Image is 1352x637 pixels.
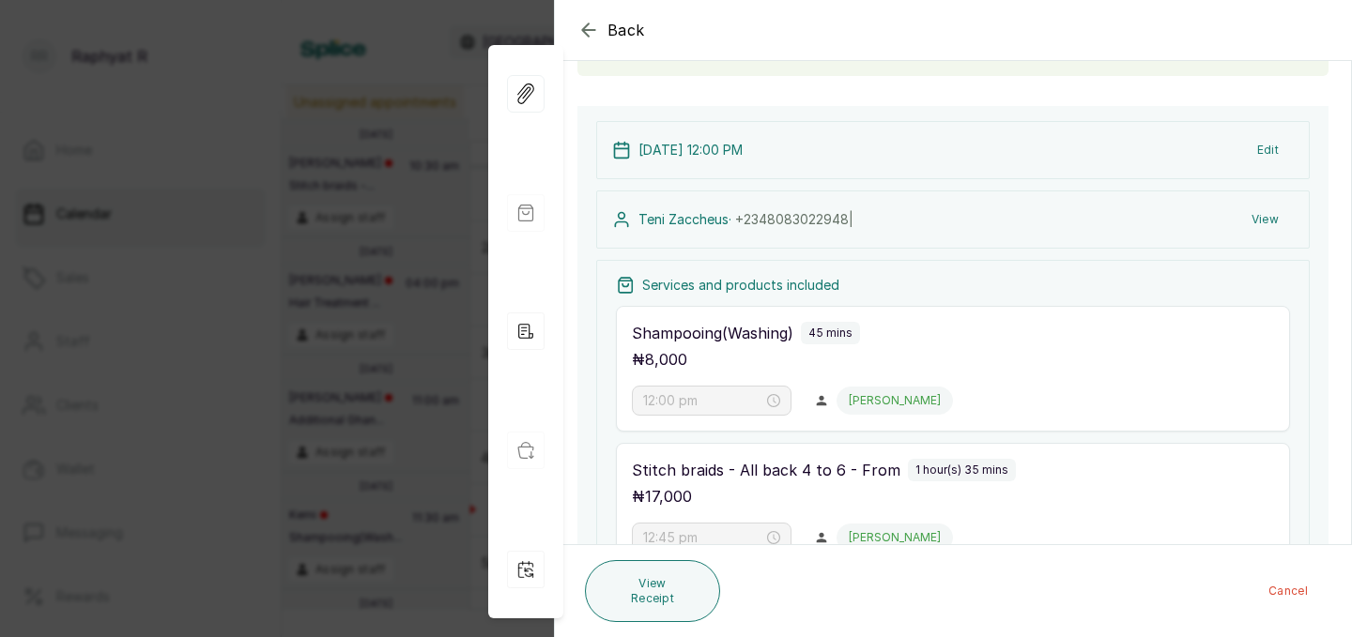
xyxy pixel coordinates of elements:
[632,459,900,481] p: Stitch braids - All back 4 to 6 - From
[577,19,645,41] button: Back
[632,348,687,371] p: ₦
[643,390,763,411] input: Select time
[808,326,853,341] p: 45 mins
[638,210,853,229] p: Teni Zaccheus ·
[645,350,687,369] span: 8,000
[632,322,793,344] p: Shampooing(Washing)
[607,19,645,41] span: Back
[632,485,692,508] p: ₦
[643,527,763,548] input: Select time
[638,141,743,159] p: [DATE] 12:00 PM
[1253,574,1323,608] button: Cancel
[642,276,839,295] p: Services and products included
[849,530,941,545] p: [PERSON_NAME]
[1237,203,1294,236] button: View
[849,393,941,408] p: [PERSON_NAME]
[1242,133,1294,167] button: Edit
[585,560,720,622] button: View Receipt
[645,487,692,506] span: 17,000
[915,463,1008,478] p: 1 hour(s) 35 mins
[735,211,853,227] span: +234 8083022948 |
